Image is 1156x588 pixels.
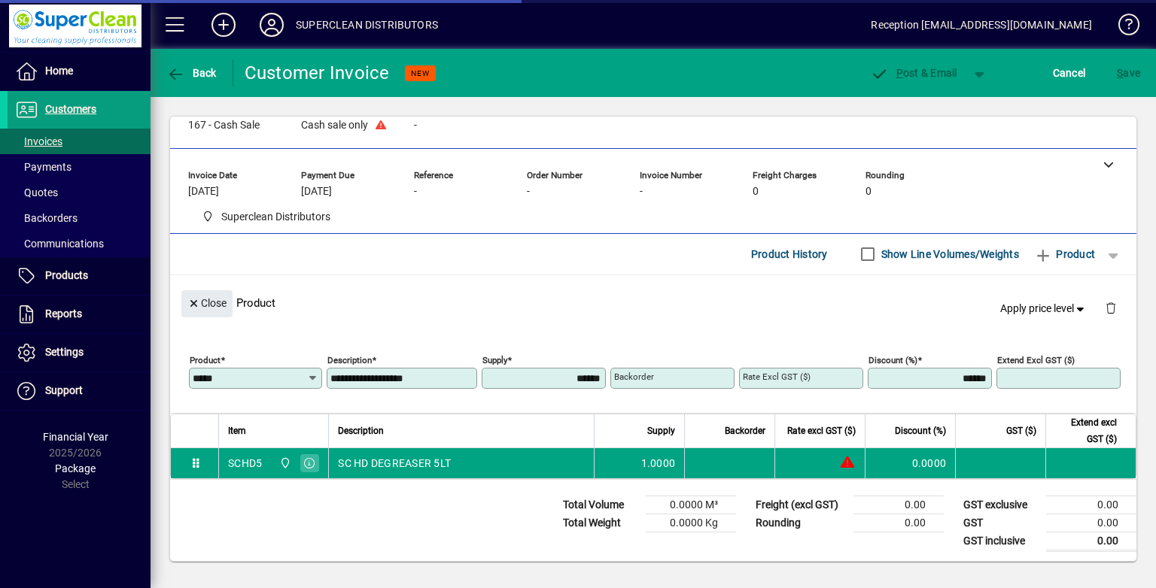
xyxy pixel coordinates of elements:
[1093,290,1129,326] button: Delete
[163,59,221,86] button: Back
[411,68,430,78] span: NEW
[646,496,736,514] td: 0.0000 M³
[871,13,1092,37] div: Reception [EMAIL_ADDRESS][DOMAIN_NAME]
[647,423,675,439] span: Supply
[869,354,917,365] mat-label: Discount (%)
[45,346,84,358] span: Settings
[748,514,853,532] td: Rounding
[956,514,1046,532] td: GST
[15,135,62,147] span: Invoices
[45,308,82,320] span: Reports
[8,257,151,295] a: Products
[641,456,676,471] span: 1.0000
[45,269,88,281] span: Products
[8,296,151,333] a: Reports
[614,371,654,382] mat-label: Backorder
[1049,59,1090,86] button: Cancel
[555,514,646,532] td: Total Weight
[1046,496,1136,514] td: 0.00
[956,532,1046,550] td: GST inclusive
[896,67,903,79] span: P
[1000,301,1088,317] span: Apply price level
[878,247,1019,262] label: Show Line Volumes/Weights
[15,212,78,224] span: Backorders
[45,103,96,115] span: Customers
[8,231,151,256] a: Communications
[8,372,151,410] a: Support
[181,290,233,317] button: Close
[1117,67,1123,79] span: S
[45,65,73,77] span: Home
[43,431,108,443] span: Financial Year
[745,241,834,268] button: Product History
[751,242,828,266] span: Product History
[414,186,417,198] span: -
[1093,301,1129,314] app-page-header-button: Delete
[275,455,293,471] span: Superclean Distributors
[1113,59,1144,86] button: Save
[870,67,957,79] span: ost & Email
[997,354,1075,365] mat-label: Extend excl GST ($)
[245,61,390,85] div: Customer Invoice
[895,423,946,439] span: Discount (%)
[8,334,151,371] a: Settings
[640,186,643,198] span: -
[646,514,736,532] td: 0.0000 Kg
[482,354,507,365] mat-label: Supply
[178,296,236,310] app-page-header-button: Close
[296,13,438,37] div: SUPERCLEAN DISTRIBUTORS
[190,354,221,365] mat-label: Product
[188,120,260,132] span: 167 - Cash Sale
[196,208,336,226] span: Superclean Distributors
[8,154,151,180] a: Payments
[1107,3,1137,52] a: Knowledge Base
[187,291,227,316] span: Close
[338,423,384,439] span: Description
[414,120,417,132] span: -
[853,514,944,532] td: 0.00
[1027,241,1103,268] button: Product
[248,11,296,38] button: Profile
[1034,242,1095,266] span: Product
[228,423,246,439] span: Item
[1055,414,1117,447] span: Extend excl GST ($)
[1046,532,1136,550] td: 0.00
[338,456,451,471] span: SC HD DEGREASER 5LT
[199,11,248,38] button: Add
[8,205,151,231] a: Backorders
[865,448,955,478] td: 0.0000
[853,496,944,514] td: 0.00
[151,59,233,86] app-page-header-button: Back
[15,238,104,250] span: Communications
[15,186,58,199] span: Quotes
[1006,423,1036,439] span: GST ($)
[956,496,1046,514] td: GST exclusive
[1046,514,1136,532] td: 0.00
[8,129,151,154] a: Invoices
[166,67,217,79] span: Back
[228,456,262,471] div: SCHD5
[55,462,96,474] span: Package
[862,59,965,86] button: Post & Email
[170,275,1136,330] div: Product
[787,423,856,439] span: Rate excl GST ($)
[725,423,765,439] span: Backorder
[8,180,151,205] a: Quotes
[743,371,811,382] mat-label: Rate excl GST ($)
[994,295,1094,322] button: Apply price level
[301,186,332,198] span: [DATE]
[221,209,330,225] span: Superclean Distributors
[748,496,853,514] td: Freight (excl GST)
[555,496,646,514] td: Total Volume
[301,120,368,132] span: Cash sale only
[527,186,530,198] span: -
[753,186,759,198] span: 0
[188,186,219,198] span: [DATE]
[8,53,151,90] a: Home
[1053,61,1086,85] span: Cancel
[15,161,71,173] span: Payments
[865,186,872,198] span: 0
[1117,61,1140,85] span: ave
[327,354,372,365] mat-label: Description
[45,384,83,396] span: Support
